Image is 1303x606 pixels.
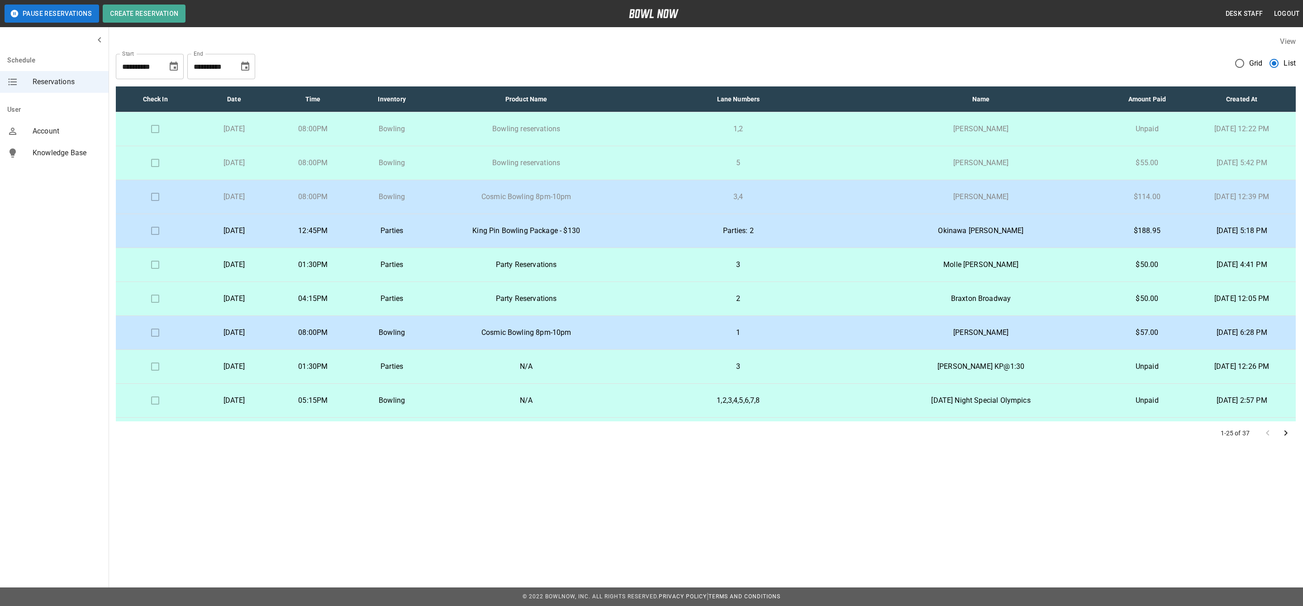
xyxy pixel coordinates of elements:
[863,361,1099,372] p: [PERSON_NAME] KP@1:30
[438,124,614,134] p: Bowling reservations
[1270,5,1303,22] button: Logout
[33,148,101,158] span: Knowledge Base
[621,86,856,112] th: Lane Numbers
[629,9,679,18] img: logo
[281,361,345,372] p: 01:30PM
[863,124,1099,134] p: [PERSON_NAME]
[1113,293,1180,304] p: $50.00
[360,191,424,202] p: Bowling
[202,157,266,168] p: [DATE]
[863,157,1099,168] p: [PERSON_NAME]
[1195,225,1289,236] p: [DATE] 5:18 PM
[709,593,780,600] a: Terms and Conditions
[360,157,424,168] p: Bowling
[281,259,345,270] p: 01:30PM
[1195,191,1289,202] p: [DATE] 12:39 PM
[1195,361,1289,372] p: [DATE] 12:26 PM
[1280,37,1296,46] label: View
[202,124,266,134] p: [DATE]
[360,259,424,270] p: Parties
[360,124,424,134] p: Bowling
[863,225,1099,236] p: Okinawa [PERSON_NAME]
[202,225,266,236] p: [DATE]
[659,593,707,600] a: Privacy Policy
[1113,191,1180,202] p: $114.00
[5,5,99,23] button: Pause Reservations
[360,395,424,406] p: Bowling
[195,86,273,112] th: Date
[431,86,621,112] th: Product Name
[352,86,431,112] th: Inventory
[281,191,345,202] p: 08:00PM
[863,259,1099,270] p: Molle [PERSON_NAME]
[1113,157,1180,168] p: $55.00
[236,57,254,76] button: Choose date, selected date is Oct 12, 2025
[360,293,424,304] p: Parties
[281,327,345,338] p: 08:00PM
[1113,395,1180,406] p: Unpaid
[628,293,848,304] p: 2
[116,86,195,112] th: Check In
[438,157,614,168] p: Bowling reservations
[1113,259,1180,270] p: $50.00
[274,86,352,112] th: Time
[33,76,101,87] span: Reservations
[863,327,1099,338] p: [PERSON_NAME]
[1113,327,1180,338] p: $57.00
[628,395,848,406] p: 1,2,3,4,5,6,7,8
[438,395,614,406] p: N/A
[438,327,614,338] p: Cosmic Bowling 8pm-10pm
[281,395,345,406] p: 05:15PM
[281,124,345,134] p: 08:00PM
[438,191,614,202] p: Cosmic Bowling 8pm-10pm
[438,361,614,372] p: N/A
[1195,157,1289,168] p: [DATE] 5:42 PM
[281,157,345,168] p: 08:00PM
[863,293,1099,304] p: Braxton Broadway
[202,259,266,270] p: [DATE]
[103,5,185,23] button: Create Reservation
[1195,124,1289,134] p: [DATE] 12:22 PM
[438,259,614,270] p: Party Reservations
[1195,395,1289,406] p: [DATE] 2:57 PM
[628,191,848,202] p: 3,4
[202,361,266,372] p: [DATE]
[360,327,424,338] p: Bowling
[1249,58,1263,69] span: Grid
[628,361,848,372] p: 3
[360,225,424,236] p: Parties
[281,293,345,304] p: 04:15PM
[628,124,848,134] p: 1,2
[856,86,1107,112] th: Name
[863,191,1099,202] p: [PERSON_NAME]
[1195,327,1289,338] p: [DATE] 6:28 PM
[1113,361,1180,372] p: Unpaid
[1188,86,1296,112] th: Created At
[1222,5,1267,22] button: Desk Staff
[360,361,424,372] p: Parties
[438,225,614,236] p: King Pin Bowling Package - $130
[165,57,183,76] button: Choose date, selected date is Sep 12, 2025
[1113,124,1180,134] p: Unpaid
[202,327,266,338] p: [DATE]
[628,327,848,338] p: 1
[628,157,848,168] p: 5
[1195,259,1289,270] p: [DATE] 4:41 PM
[202,395,266,406] p: [DATE]
[1221,429,1250,438] p: 1-25 of 37
[1106,86,1188,112] th: Amount Paid
[202,191,266,202] p: [DATE]
[438,293,614,304] p: Party Reservations
[1195,293,1289,304] p: [DATE] 12:05 PM
[202,293,266,304] p: [DATE]
[33,126,101,137] span: Account
[628,259,848,270] p: 3
[281,225,345,236] p: 12:45PM
[1284,58,1296,69] span: List
[628,225,848,236] p: Parties: 2
[1277,424,1295,442] button: Go to next page
[863,395,1099,406] p: [DATE] Night Special Olympics
[1113,225,1180,236] p: $188.95
[523,593,659,600] span: © 2022 BowlNow, Inc. All Rights Reserved.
